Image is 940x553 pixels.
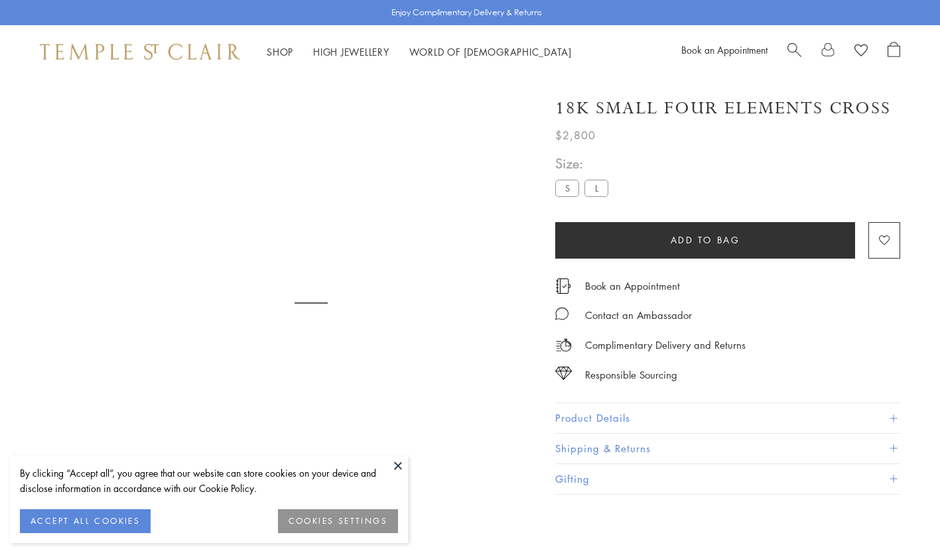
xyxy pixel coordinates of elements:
[267,44,572,60] nav: Main navigation
[584,180,608,196] label: L
[267,45,293,58] a: ShopShop
[555,464,900,494] button: Gifting
[40,44,240,60] img: Temple St. Clair
[585,337,746,353] p: Complimentary Delivery and Returns
[555,222,855,259] button: Add to bag
[555,278,571,294] img: icon_appointment.svg
[555,127,596,144] span: $2,800
[278,509,398,533] button: COOKIES SETTINGS
[20,465,398,496] div: By clicking “Accept all”, you agree that our website can store cookies on your device and disclos...
[313,45,389,58] a: High JewelleryHigh Jewellery
[854,42,868,62] a: View Wishlist
[555,153,614,174] span: Size:
[787,42,801,62] a: Search
[555,307,569,320] img: MessageIcon-01_2.svg
[585,367,677,383] div: Responsible Sourcing
[409,45,572,58] a: World of [DEMOGRAPHIC_DATA]World of [DEMOGRAPHIC_DATA]
[555,180,579,196] label: S
[585,307,692,324] div: Contact an Ambassador
[20,509,151,533] button: ACCEPT ALL COOKIES
[555,434,900,463] button: Shipping & Returns
[555,337,572,353] img: icon_delivery.svg
[585,278,680,293] a: Book an Appointment
[681,43,768,56] a: Book an Appointment
[555,367,572,380] img: icon_sourcing.svg
[555,97,891,120] h1: 18K Small Four Elements Cross
[671,233,740,247] span: Add to bag
[888,42,900,62] a: Open Shopping Bag
[391,6,542,19] p: Enjoy Complimentary Delivery & Returns
[555,403,900,433] button: Product Details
